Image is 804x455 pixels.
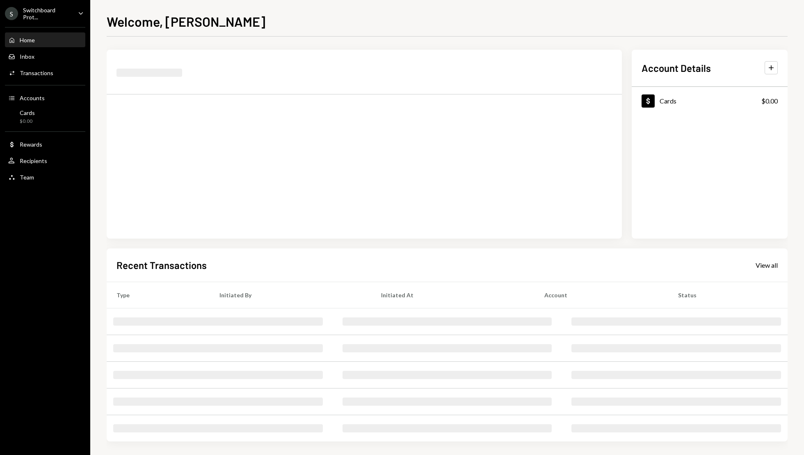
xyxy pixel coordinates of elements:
div: Cards [20,109,35,116]
div: Inbox [20,53,34,60]
div: Recipients [20,157,47,164]
a: Cards$0.00 [5,107,85,126]
a: Inbox [5,49,85,64]
a: Team [5,170,85,184]
h1: Welcome, [PERSON_NAME] [107,13,265,30]
th: Type [107,282,210,308]
a: Accounts [5,90,85,105]
th: Status [668,282,788,308]
div: Home [20,37,35,44]
th: Initiated At [371,282,534,308]
div: $0.00 [20,118,35,125]
a: Rewards [5,137,85,152]
a: Transactions [5,65,85,80]
div: $0.00 [761,96,778,106]
a: Recipients [5,153,85,168]
div: View all [756,261,778,269]
a: Home [5,32,85,47]
a: View all [756,260,778,269]
div: Cards [660,97,676,105]
div: Team [20,174,34,181]
h2: Recent Transactions [116,258,207,272]
div: Transactions [20,69,53,76]
a: Cards$0.00 [632,87,788,115]
div: Rewards [20,141,42,148]
div: S [5,7,18,20]
th: Account [534,282,668,308]
th: Initiated By [210,282,372,308]
div: Switchboard Prot... [23,7,71,21]
h2: Account Details [642,61,711,75]
div: Accounts [20,94,45,101]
